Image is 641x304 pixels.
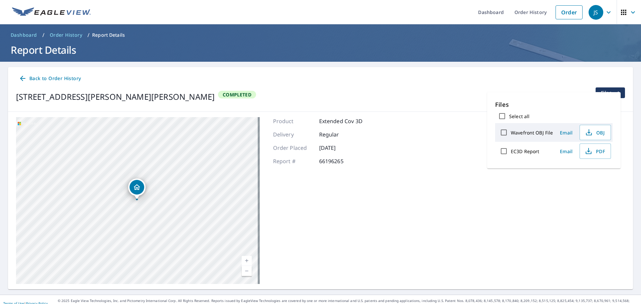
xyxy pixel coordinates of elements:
span: OBJ [584,128,605,136]
button: filesDropdownBtn-66196265 [595,87,625,98]
p: Delivery [273,130,313,138]
div: [STREET_ADDRESS][PERSON_NAME][PERSON_NAME] [16,91,215,103]
img: EV Logo [12,7,91,17]
span: Email [558,148,574,155]
a: Current Level 17, Zoom Out [242,266,252,276]
p: Extended Cov 3D [319,117,363,125]
button: Email [556,127,577,138]
a: Current Level 17, Zoom In [242,256,252,266]
p: 66196265 [319,157,359,165]
p: Product [273,117,313,125]
nav: breadcrumb [8,30,633,40]
p: Order Placed [273,144,313,152]
span: Files [601,89,622,97]
p: Files [495,100,613,109]
li: / [87,31,89,39]
p: [DATE] [319,144,359,152]
div: JS [589,5,603,20]
span: Order History [50,32,82,38]
button: PDF [580,143,611,159]
li: / [42,31,44,39]
span: Completed [219,91,255,98]
label: Wavefront OBJ File [511,129,553,136]
span: Email [558,129,574,136]
p: Regular [319,130,359,138]
span: Dashboard [11,32,37,38]
label: EC3D Report [511,148,539,155]
a: Back to Order History [16,72,83,85]
button: OBJ [580,125,611,140]
a: Order History [47,30,85,40]
p: Report Details [92,32,125,38]
span: PDF [584,147,605,155]
h1: Report Details [8,43,633,57]
a: Dashboard [8,30,40,40]
span: Back to Order History [19,74,81,83]
p: Report # [273,157,313,165]
a: Order [556,5,583,19]
label: Select all [509,113,529,119]
button: Email [556,146,577,157]
div: Dropped pin, building 1, Residential property, 33 Berry Road Park St. Louis, MO 63122 [128,179,146,199]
